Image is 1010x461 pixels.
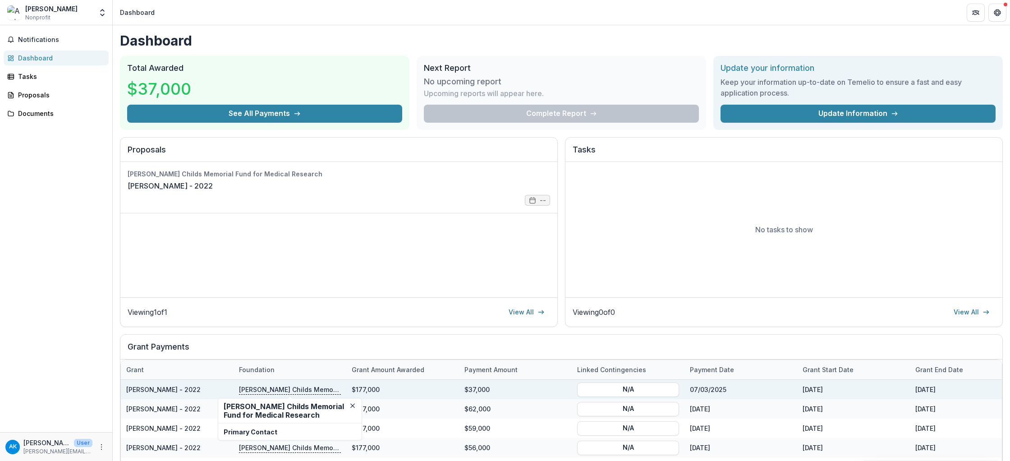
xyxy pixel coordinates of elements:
[577,401,679,416] button: N/A
[346,360,459,379] div: Grant amount awarded
[126,424,201,432] a: [PERSON_NAME] - 2022
[721,63,996,73] h2: Update your information
[684,360,797,379] div: Payment date
[74,439,92,447] p: User
[18,72,101,81] div: Tasks
[988,4,1006,22] button: Get Help
[96,442,107,452] button: More
[797,365,859,374] div: Grant start date
[121,360,234,379] div: Grant
[9,444,17,450] div: Andrea Kriz
[424,63,699,73] h2: Next Report
[347,401,358,411] button: Close
[25,14,50,22] span: Nonprofit
[577,421,679,435] button: N/A
[346,399,459,419] div: $177,000
[4,88,109,102] a: Proposals
[4,32,109,47] button: Notifications
[128,307,167,318] p: Viewing 1 of 1
[128,342,995,359] h2: Grant Payments
[967,4,985,22] button: Partners
[797,380,910,399] div: [DATE]
[459,365,523,374] div: Payment Amount
[684,438,797,457] div: [DATE]
[797,360,910,379] div: Grant start date
[459,380,572,399] div: $37,000
[239,384,341,394] p: [PERSON_NAME] Childs Memorial Fund for Medical Research
[424,88,544,99] p: Upcoming reports will appear here.
[128,180,213,191] a: [PERSON_NAME] - 2022
[18,36,105,44] span: Notifications
[459,360,572,379] div: Payment Amount
[572,360,684,379] div: Linked Contingencies
[721,77,996,98] h3: Keep your information up-to-date on Temelio to ensure a fast and easy application process.
[346,365,430,374] div: Grant amount awarded
[18,53,101,63] div: Dashboard
[459,399,572,419] div: $62,000
[18,109,101,118] div: Documents
[7,5,22,20] img: Andrea Kriz
[127,77,195,101] h3: $37,000
[459,419,572,438] div: $59,000
[234,360,346,379] div: Foundation
[23,447,92,456] p: [PERSON_NAME][EMAIL_ADDRESS][PERSON_NAME][DOMAIN_NAME]
[684,399,797,419] div: [DATE]
[120,8,155,17] div: Dashboard
[18,90,101,100] div: Proposals
[96,4,109,22] button: Open entity switcher
[577,440,679,455] button: N/A
[910,365,969,374] div: Grant end date
[128,145,550,162] h2: Proposals
[503,305,550,319] a: View All
[459,438,572,457] div: $56,000
[121,365,149,374] div: Grant
[4,106,109,121] a: Documents
[684,380,797,399] div: 07/03/2025
[4,69,109,84] a: Tasks
[126,386,201,393] a: [PERSON_NAME] - 2022
[755,224,813,235] p: No tasks to show
[346,438,459,457] div: $177,000
[948,305,995,319] a: View All
[577,382,679,396] button: N/A
[797,399,910,419] div: [DATE]
[126,405,201,413] a: [PERSON_NAME] - 2022
[224,427,356,437] p: Primary Contact
[126,444,201,452] a: [PERSON_NAME] - 2022
[120,32,1003,49] h1: Dashboard
[127,63,402,73] h2: Total Awarded
[4,51,109,65] a: Dashboard
[684,419,797,438] div: [DATE]
[127,105,402,123] button: See All Payments
[239,443,341,452] p: [PERSON_NAME] Childs Memorial Fund for Medical Research
[573,307,615,318] p: Viewing 0 of 0
[116,6,158,19] nav: breadcrumb
[424,77,501,87] h3: No upcoming report
[684,365,739,374] div: Payment date
[224,402,356,420] h2: [PERSON_NAME] Childs Memorial Fund for Medical Research
[797,419,910,438] div: [DATE]
[23,438,70,447] p: [PERSON_NAME]
[234,365,280,374] div: Foundation
[797,438,910,457] div: [DATE]
[573,145,995,162] h2: Tasks
[721,105,996,123] a: Update Information
[346,419,459,438] div: $177,000
[25,4,78,14] div: [PERSON_NAME]
[572,365,652,374] div: Linked Contingencies
[346,380,459,399] div: $177,000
